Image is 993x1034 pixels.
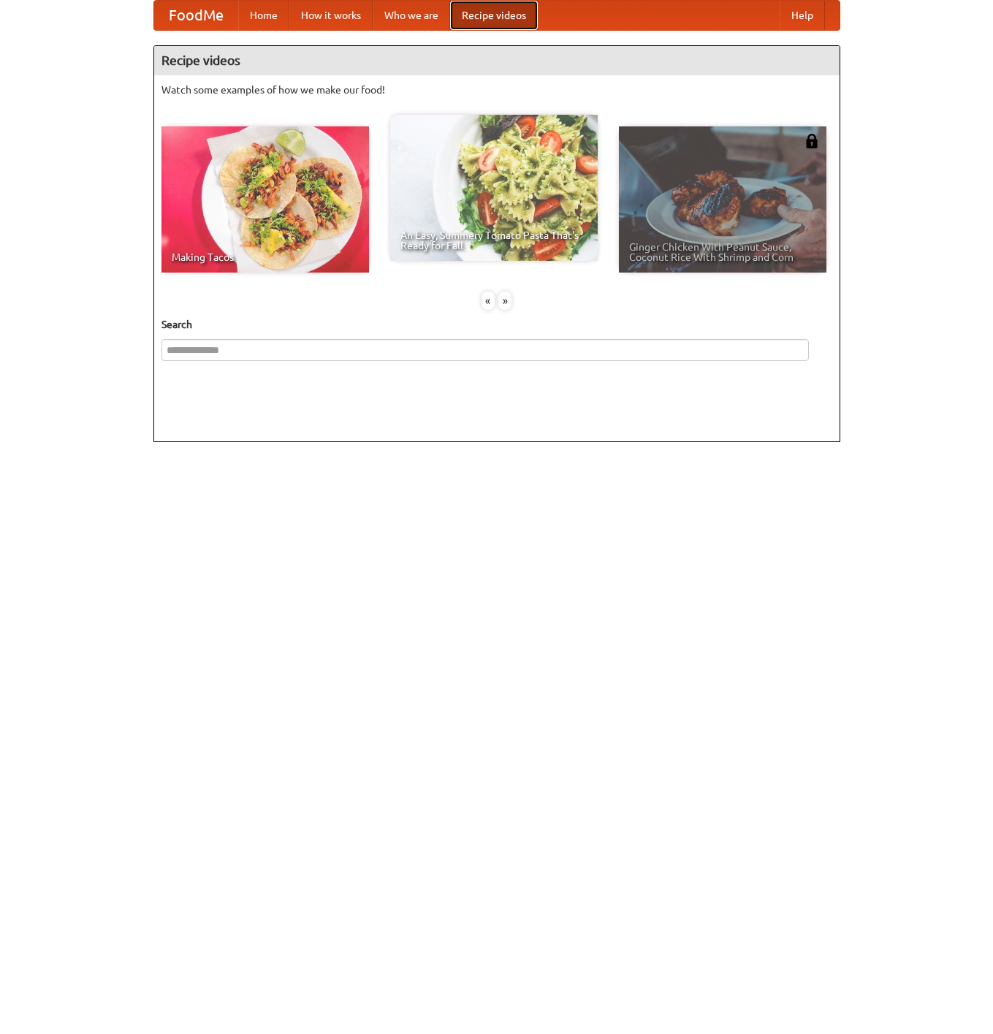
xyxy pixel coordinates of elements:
div: » [498,292,511,310]
h4: Recipe videos [154,46,840,75]
a: Help [780,1,825,30]
a: Home [238,1,289,30]
a: Recipe videos [450,1,538,30]
a: An Easy, Summery Tomato Pasta That's Ready for Fall [390,115,598,261]
p: Watch some examples of how we make our food! [161,83,832,97]
a: Who we are [373,1,450,30]
span: An Easy, Summery Tomato Pasta That's Ready for Fall [400,230,587,251]
span: Making Tacos [172,252,359,262]
h5: Search [161,317,832,332]
a: FoodMe [154,1,238,30]
a: How it works [289,1,373,30]
a: Making Tacos [161,126,369,273]
img: 483408.png [804,134,819,148]
div: « [482,292,495,310]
